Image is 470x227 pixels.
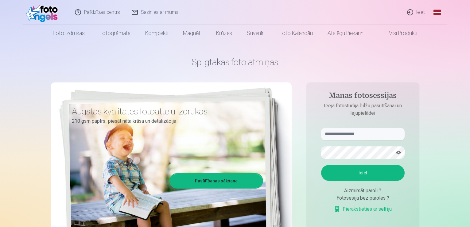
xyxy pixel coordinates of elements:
a: Fotogrāmata [92,25,138,42]
a: Komplekti [138,25,176,42]
a: Foto izdrukas [45,25,92,42]
a: Visi produkti [372,25,425,42]
a: Foto kalendāri [272,25,320,42]
a: Pasūtīšanas sākšana [170,174,262,188]
h1: Spilgtākās foto atmiņas [51,57,419,68]
h4: Manas fotosessijas [315,91,411,102]
p: 210 gsm papīrs, piesātināta krāsa un detalizācija [72,117,258,125]
a: Suvenīri [239,25,272,42]
button: Ieiet [321,165,405,181]
img: /fa1 [26,2,61,22]
p: Ieeja fotostudijā bilžu pasūtīšanai un lejupielādei [315,102,411,117]
div: Fotosesija bez paroles ? [321,194,405,202]
a: Atslēgu piekariņi [320,25,372,42]
a: Krūzes [209,25,239,42]
div: Aizmirsāt paroli ? [321,187,405,194]
a: Pierakstieties ar selfiju [334,205,392,213]
a: Magnēti [176,25,209,42]
h3: Augstas kvalitātes fotoattēlu izdrukas [72,106,258,117]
